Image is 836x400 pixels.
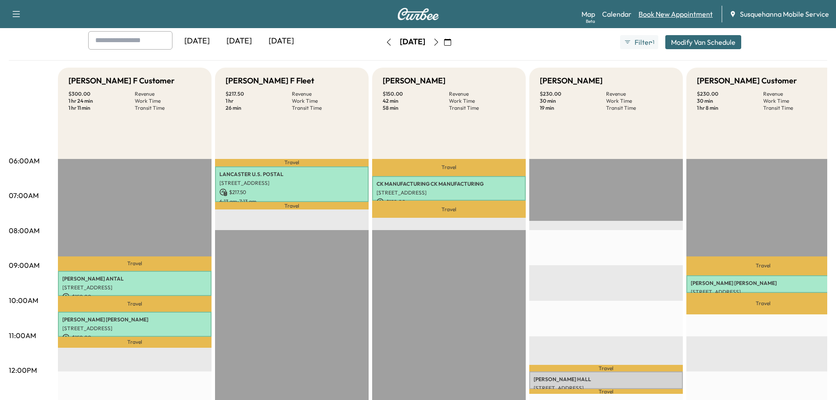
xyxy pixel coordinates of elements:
[697,90,763,97] p: $ 230.00
[176,31,218,51] div: [DATE]
[534,385,678,392] p: [STREET_ADDRESS]
[691,288,836,295] p: [STREET_ADDRESS]
[534,376,678,383] p: [PERSON_NAME] HALL
[449,97,515,105] p: Work Time
[226,97,292,105] p: 1 hr
[62,275,207,282] p: [PERSON_NAME] ANTAL
[665,35,741,49] button: Modify Van Schedule
[377,180,521,187] p: CK MANUFACTURING CK MANUFACTURING
[602,9,631,19] a: Calendar
[397,8,439,20] img: Curbee Logo
[763,97,829,105] p: Work Time
[9,365,37,375] p: 12:00PM
[58,296,212,312] p: Travel
[606,97,672,105] p: Work Time
[68,90,135,97] p: $ 300.00
[763,105,829,112] p: Transit Time
[68,75,175,87] h5: [PERSON_NAME] F Customer
[135,105,201,112] p: Transit Time
[529,389,683,394] p: Travel
[226,90,292,97] p: $ 217.50
[219,180,364,187] p: [STREET_ADDRESS]
[9,260,39,270] p: 09:00AM
[377,189,521,196] p: [STREET_ADDRESS]
[635,37,650,47] span: Filter
[58,256,212,271] p: Travel
[215,159,369,166] p: Travel
[377,198,521,206] p: $ 150.00
[740,9,829,19] span: Susquehanna Mobile Service
[383,97,449,105] p: 42 min
[540,75,603,87] h5: [PERSON_NAME]
[653,39,654,46] span: 1
[68,97,135,105] p: 1 hr 24 min
[62,316,207,323] p: [PERSON_NAME] [PERSON_NAME]
[62,284,207,291] p: [STREET_ADDRESS]
[292,90,358,97] p: Revenue
[540,97,606,105] p: 30 min
[540,105,606,112] p: 19 min
[606,105,672,112] p: Transit Time
[586,18,595,25] div: Beta
[697,105,763,112] p: 1 hr 8 min
[449,105,515,112] p: Transit Time
[650,40,652,44] span: ●
[226,105,292,112] p: 26 min
[449,90,515,97] p: Revenue
[9,225,39,236] p: 08:00AM
[68,105,135,112] p: 1 hr 11 min
[219,171,364,178] p: LANCASTER U.S. POSTAL
[529,365,683,371] p: Travel
[697,97,763,105] p: 30 min
[383,105,449,112] p: 58 min
[372,159,526,176] p: Travel
[218,31,260,51] div: [DATE]
[62,334,207,342] p: $ 150.00
[9,330,36,341] p: 11:00AM
[691,280,836,287] p: [PERSON_NAME] [PERSON_NAME]
[292,105,358,112] p: Transit Time
[400,36,425,47] div: [DATE]
[639,9,713,19] a: Book New Appointment
[62,293,207,301] p: $ 150.00
[219,198,364,205] p: 6:13 am - 7:13 am
[9,295,38,306] p: 10:00AM
[540,90,606,97] p: $ 230.00
[62,325,207,332] p: [STREET_ADDRESS]
[226,75,314,87] h5: [PERSON_NAME] F Fleet
[219,188,364,196] p: $ 217.50
[372,201,526,218] p: Travel
[135,97,201,105] p: Work Time
[292,97,358,105] p: Work Time
[620,35,658,49] button: Filter●1
[763,90,829,97] p: Revenue
[135,90,201,97] p: Revenue
[581,9,595,19] a: MapBeta
[215,202,369,209] p: Travel
[9,155,39,166] p: 06:00AM
[58,337,212,348] p: Travel
[606,90,672,97] p: Revenue
[383,90,449,97] p: $ 150.00
[9,190,39,201] p: 07:00AM
[260,31,302,51] div: [DATE]
[697,75,797,87] h5: [PERSON_NAME] Customer
[383,75,445,87] h5: [PERSON_NAME]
